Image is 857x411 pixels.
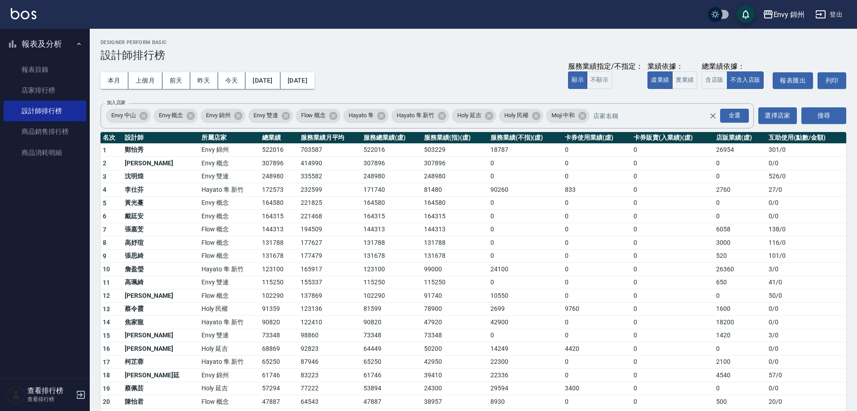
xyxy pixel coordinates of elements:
td: 131678 [260,249,298,263]
td: 3000 [714,236,766,250]
td: 0 [488,196,563,210]
a: 設計師排行榜 [4,101,86,121]
td: 0 [631,276,714,289]
button: 今天 [218,72,246,89]
td: 164580 [422,196,488,210]
a: 報表匯出 [773,72,813,89]
span: Hayato 隼 新竹 [391,111,440,120]
td: 6058 [714,223,766,236]
td: 高珮綺 [122,276,199,289]
div: Envy 雙連 [248,109,293,123]
button: 實業績 [672,71,697,89]
button: Clear [707,110,719,122]
td: 0 [714,210,766,223]
h5: 查看排行榜 [27,386,73,395]
span: Holy 延吉 [452,111,487,120]
td: 65250 [361,355,422,369]
button: Open [718,107,751,124]
td: Flow 概念 [199,249,260,263]
td: 73348 [361,329,422,342]
td: 50 / 0 [766,289,846,303]
button: 不含入店販 [727,71,764,89]
td: Hayato 隼 新竹 [199,355,260,369]
td: 90260 [488,183,563,197]
td: 164580 [260,196,298,210]
td: 526 / 0 [766,170,846,183]
td: Envy 雙連 [199,276,260,289]
td: 0 [488,249,563,263]
td: 0 [563,355,631,369]
td: 0 [563,170,631,183]
td: 0 [488,276,563,289]
td: 221825 [298,196,361,210]
button: 本月 [101,72,128,89]
td: 0 [563,157,631,170]
td: 0 [631,143,714,157]
td: 164315 [260,210,298,223]
td: 0 [488,223,563,236]
td: 0 [488,157,563,170]
td: 蔡佩芸 [122,382,199,395]
span: 9 [103,252,106,260]
td: 14249 [488,342,563,356]
div: 全選 [720,109,749,123]
td: 0 [631,170,714,183]
td: 115250 [422,276,488,289]
td: 沈明煌 [122,170,199,183]
td: Flow 概念 [199,223,260,236]
td: 335582 [298,170,361,183]
td: 0 [631,342,714,356]
td: 0 [563,276,631,289]
td: 65250 [260,355,298,369]
td: 27 / 0 [766,183,846,197]
h2: Designer Perform Basic [101,40,846,45]
td: 102290 [361,289,422,303]
button: [DATE] [245,72,280,89]
td: [PERSON_NAME] [122,289,199,303]
div: Hayato 隼 [343,109,389,123]
button: 顯示 [568,71,587,89]
span: Envy 概念 [153,111,189,120]
span: 2 [103,159,106,167]
td: 0 [631,302,714,316]
td: [PERSON_NAME]廷 [122,369,199,382]
button: save [737,5,755,23]
td: 24300 [422,382,488,395]
td: 138 / 0 [766,223,846,236]
td: 2699 [488,302,563,316]
span: Flow 概念 [296,111,332,120]
td: Envy 概念 [199,196,260,210]
td: 414990 [298,157,361,170]
td: 102290 [260,289,298,303]
td: 4420 [563,342,631,356]
td: 78900 [422,302,488,316]
td: 0 [563,249,631,263]
td: 155337 [298,276,361,289]
button: 報表及分析 [4,32,86,56]
div: 業績依據： [647,62,697,71]
td: Envy 雙連 [199,329,260,342]
td: Hayato 隼 新竹 [199,263,260,276]
button: 前天 [162,72,190,89]
td: 144313 [260,223,298,236]
td: 248980 [260,170,298,183]
td: 0 [631,263,714,276]
span: 15 [103,332,110,339]
td: 39410 [422,369,488,382]
label: 加入店家 [107,99,126,106]
a: 店家排行榜 [4,80,86,101]
td: 18200 [714,316,766,329]
td: 0 [631,249,714,263]
th: 所屬店家 [199,132,260,144]
button: Envy 錦州 [759,5,809,24]
td: 77222 [298,382,361,395]
td: 131678 [361,249,422,263]
td: 0 [631,316,714,329]
button: 列印 [818,72,846,89]
td: 24100 [488,263,563,276]
a: 報表目錄 [4,59,86,80]
td: 73348 [422,329,488,342]
th: 服務總業績(虛) [361,132,422,144]
td: 131788 [260,236,298,250]
td: 柯芷蓉 [122,355,199,369]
